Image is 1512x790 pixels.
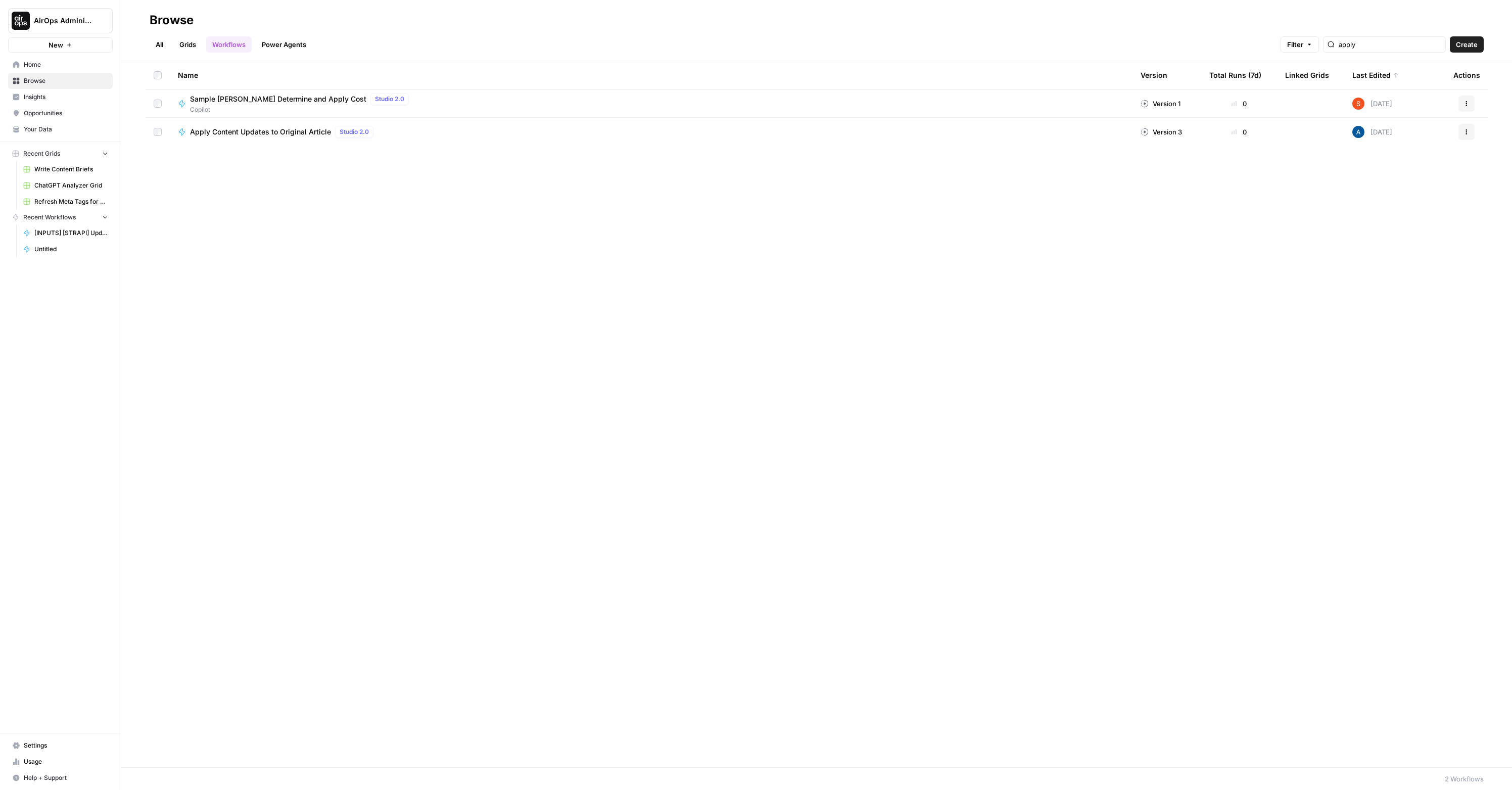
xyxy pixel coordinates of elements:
span: AirOps Administrative [34,16,95,26]
span: Your Data [24,125,108,134]
a: Workflows [206,36,252,53]
a: Opportunities [8,105,113,121]
span: New [49,40,63,50]
span: Insights [24,92,108,102]
a: Grids [173,36,202,53]
span: Recent Workflows [23,213,76,222]
a: Untitled [19,241,113,257]
a: Power Agents [256,36,312,53]
img: 6g7rlwztpdv4m75owontitv086cc [1352,98,1364,110]
span: Create [1456,39,1478,50]
a: [INPUTS] [STRAPI] Update Collection Entry [19,225,113,241]
span: ChatGPT Analyzer Grid [34,181,108,190]
span: Help + Support [24,773,108,782]
div: 0 [1209,99,1269,109]
a: All [150,36,169,53]
button: Help + Support [8,770,113,786]
span: Refresh Meta Tags for a Page [34,197,108,206]
div: [DATE] [1352,126,1392,138]
span: Untitled [34,245,108,254]
div: Last Edited [1352,61,1399,89]
a: Sample [PERSON_NAME] Determine and Apply CostStudio 2.0Copilot [178,93,1124,114]
img: he81ibor8lsei4p3qvg4ugbvimgp [1352,126,1364,138]
a: Usage [8,754,113,770]
span: Home [24,60,108,69]
a: Your Data [8,121,113,137]
button: Filter [1281,36,1319,53]
div: Linked Grids [1285,61,1329,89]
span: Sample [PERSON_NAME] Determine and Apply Cost [190,94,366,104]
a: Refresh Meta Tags for a Page [19,194,113,210]
div: [DATE] [1352,98,1392,110]
span: [INPUTS] [STRAPI] Update Collection Entry [34,228,108,238]
button: New [8,37,113,53]
img: AirOps Administrative Logo [12,12,30,30]
button: Create [1450,36,1484,53]
span: Browse [24,76,108,85]
div: Browse [150,12,194,28]
a: Write Content Briefs [19,161,113,177]
span: Write Content Briefs [34,165,108,174]
a: ChatGPT Analyzer Grid [19,177,113,194]
a: Home [8,57,113,73]
div: Version [1141,61,1167,89]
a: Browse [8,73,113,89]
span: Recent Grids [23,149,60,158]
div: Version 3 [1141,127,1182,137]
span: Studio 2.0 [375,95,404,104]
a: Insights [8,89,113,105]
div: Version 1 [1141,99,1180,109]
span: Studio 2.0 [340,127,369,136]
div: 0 [1209,127,1269,137]
input: Search [1339,39,1441,50]
div: Name [178,61,1124,89]
div: Actions [1453,61,1480,89]
button: Recent Workflows [8,210,113,225]
div: 2 Workflows [1445,774,1484,784]
a: Settings [8,737,113,754]
button: Recent Grids [8,146,113,161]
span: Opportunities [24,109,108,118]
div: Total Runs (7d) [1209,61,1261,89]
span: Copilot [190,105,413,114]
span: Usage [24,757,108,766]
span: Apply Content Updates to Original Article [190,127,331,137]
span: Filter [1287,39,1303,50]
a: Apply Content Updates to Original ArticleStudio 2.0 [178,126,1124,138]
button: Workspace: AirOps Administrative [8,8,113,33]
span: Settings [24,741,108,750]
